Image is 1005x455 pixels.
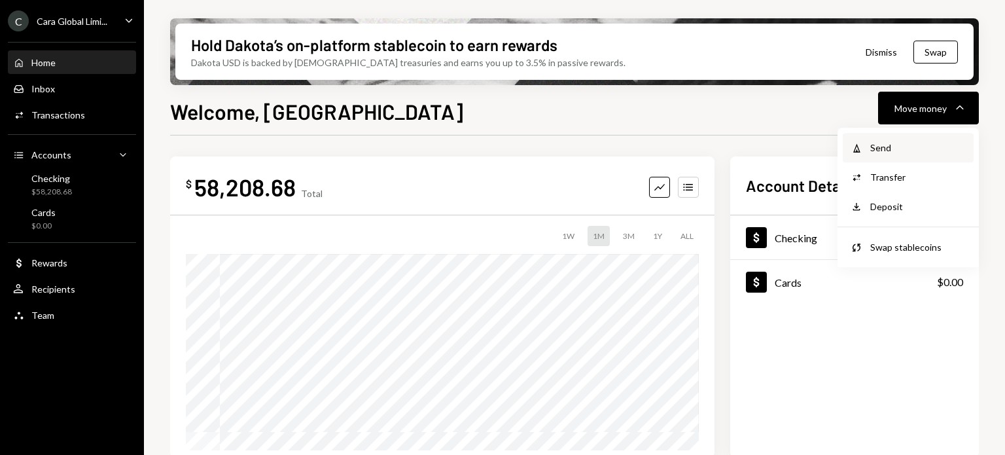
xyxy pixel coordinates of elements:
button: Swap [913,41,958,64]
div: $ [186,177,192,191]
div: Team [31,310,54,321]
a: Checking$58,208.68 [730,215,979,259]
div: Inbox [31,83,55,94]
div: $0.00 [937,274,963,290]
div: Cards [775,276,802,289]
button: Move money [878,92,979,124]
a: Cards$0.00 [730,260,979,304]
div: Transactions [31,109,85,120]
div: Deposit [870,200,966,213]
div: Send [870,141,966,155]
div: Move money [894,101,947,115]
a: Cards$0.00 [8,203,136,234]
div: Swap stablecoins [870,240,966,254]
div: Cards [31,207,56,218]
a: Transactions [8,103,136,126]
div: 1W [557,226,580,246]
a: Team [8,303,136,327]
div: 1M [588,226,610,246]
button: Dismiss [849,37,913,67]
div: C [8,10,29,31]
div: Rewards [31,257,67,268]
div: $0.00 [31,221,56,232]
div: ALL [675,226,699,246]
a: Recipients [8,277,136,300]
a: Inbox [8,77,136,100]
div: Checking [31,173,72,184]
div: Cara Global Limi... [37,16,107,27]
div: Transfer [870,170,966,184]
div: Total [301,188,323,199]
div: $58,208.68 [31,187,72,198]
a: Accounts [8,143,136,166]
div: 58,208.68 [194,172,296,202]
div: Checking [775,232,817,244]
a: Rewards [8,251,136,274]
div: Hold Dakota’s on-platform stablecoin to earn rewards [191,34,557,56]
div: Home [31,57,56,68]
div: 1Y [648,226,667,246]
a: Checking$58,208.68 [8,169,136,200]
a: Home [8,50,136,74]
div: 3M [618,226,640,246]
div: Dakota USD is backed by [DEMOGRAPHIC_DATA] treasuries and earns you up to 3.5% in passive rewards. [191,56,626,69]
div: Accounts [31,149,71,160]
h2: Account Details [746,175,856,196]
h1: Welcome, [GEOGRAPHIC_DATA] [170,98,463,124]
div: Recipients [31,283,75,295]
